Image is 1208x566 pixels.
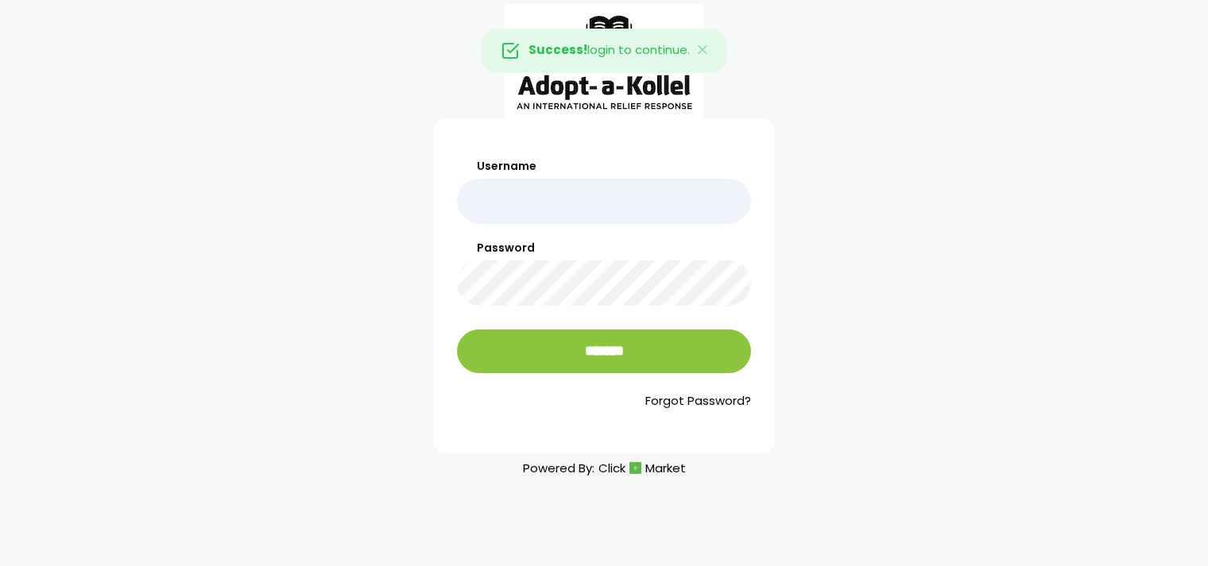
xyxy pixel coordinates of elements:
[598,457,686,479] a: ClickMarket
[528,41,587,58] strong: Success!
[680,29,726,72] button: Close
[457,392,751,410] a: Forgot Password?
[457,158,751,175] label: Username
[482,29,726,73] div: login to continue.
[457,240,751,256] label: Password
[505,4,703,118] img: aak_logo_sm.jpeg
[523,457,686,479] p: Powered By:
[629,462,641,474] img: cm_icon.png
